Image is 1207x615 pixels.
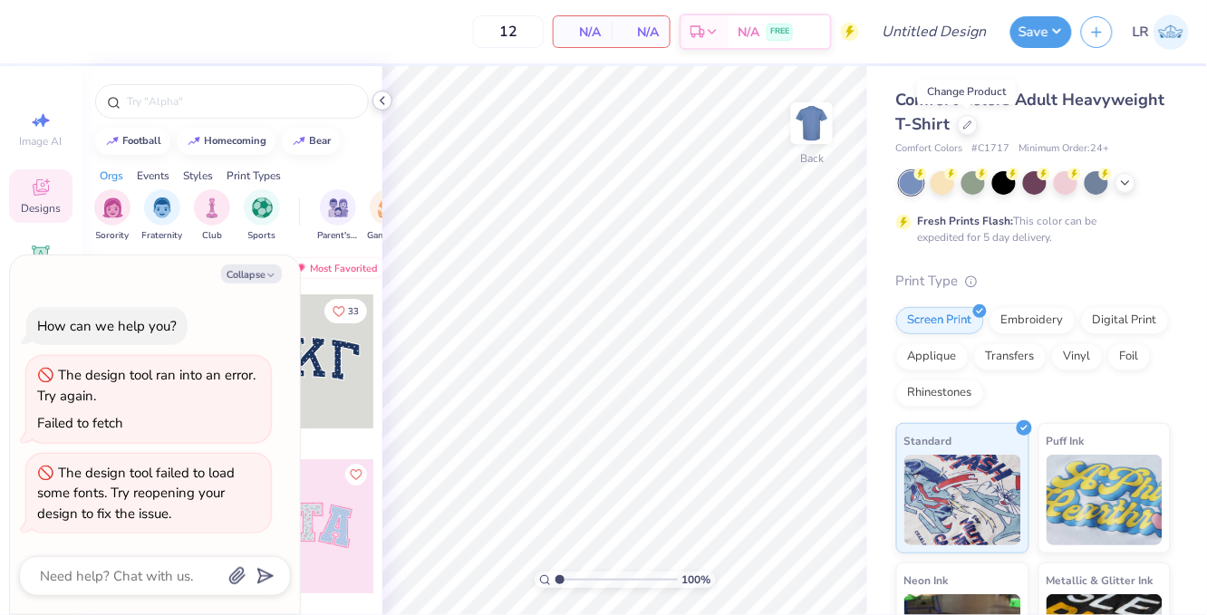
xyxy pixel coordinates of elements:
div: Failed to fetch [37,414,123,432]
button: filter button [142,189,183,243]
a: LR [1133,14,1189,50]
span: LR [1133,22,1149,43]
div: filter for Sports [244,189,280,243]
div: homecoming [205,136,267,146]
div: The design tool ran into an error. Try again. [37,366,256,405]
img: trend_line.gif [105,136,120,147]
div: Change Product [917,79,1016,104]
div: How can we help you? [37,317,177,335]
div: Transfers [974,343,1047,370]
div: football [123,136,162,146]
input: – – [473,15,544,48]
span: Image AI [20,134,63,149]
div: Most Favorited [284,257,386,279]
img: Sorority Image [102,197,123,218]
span: # C1717 [972,141,1010,157]
div: filter for Parent's Weekend [317,189,359,243]
span: Fraternity [142,229,183,243]
span: N/A [565,23,601,42]
img: Back [794,105,830,141]
strong: Fresh Prints Flash: [918,214,1014,228]
span: Metallic & Glitter Ink [1047,571,1154,590]
span: N/A [623,23,659,42]
div: Applique [896,343,969,370]
div: filter for Club [194,189,230,243]
button: filter button [244,189,280,243]
input: Try "Alpha" [125,92,357,111]
img: Club Image [202,197,222,218]
span: Standard [904,431,952,450]
button: bear [282,128,340,155]
div: Foil [1108,343,1151,370]
button: homecoming [177,128,275,155]
img: Sports Image [252,197,273,218]
button: football [95,128,170,155]
div: bear [310,136,332,146]
span: Sports [248,229,276,243]
img: Louise Racquet [1154,14,1189,50]
span: FREE [770,25,789,38]
img: Puff Ink [1047,455,1164,545]
img: Parent's Weekend Image [328,197,349,218]
div: filter for Sorority [94,189,130,243]
img: trend_line.gif [187,136,201,147]
button: Collapse [221,264,282,283]
span: Comfort Colors Adult Heavyweight T-Shirt [896,89,1165,135]
div: filter for Game Day [367,189,409,243]
button: filter button [94,189,130,243]
img: trend_line.gif [292,136,306,147]
span: Designs [21,201,61,216]
input: Untitled Design [868,14,1001,50]
div: This color can be expedited for 5 day delivery. [918,213,1141,245]
button: Save [1010,16,1072,48]
div: The design tool failed to load some fonts. Try reopening your design to fix the issue. [37,464,235,523]
span: Minimum Order: 24 + [1019,141,1110,157]
div: Screen Print [896,307,984,334]
div: Rhinestones [896,380,984,407]
div: Vinyl [1052,343,1103,370]
span: Neon Ink [904,571,949,590]
div: Styles [183,168,213,184]
div: Embroidery [990,307,1076,334]
span: N/A [738,23,759,42]
span: Comfort Colors [896,141,963,157]
img: Standard [904,455,1021,545]
span: Game Day [367,229,409,243]
img: Game Day Image [378,197,399,218]
button: filter button [367,189,409,243]
div: Print Types [227,168,281,184]
div: Back [800,150,824,167]
span: Puff Ink [1047,431,1085,450]
div: Digital Print [1081,307,1169,334]
span: Parent's Weekend [317,229,359,243]
span: 33 [348,307,359,316]
div: filter for Fraternity [142,189,183,243]
div: Orgs [100,168,123,184]
img: Fraternity Image [152,197,172,218]
span: Sorority [96,229,130,243]
button: Like [345,464,367,485]
div: Events [137,168,169,184]
button: filter button [194,189,230,243]
button: Like [324,299,367,323]
button: filter button [317,189,359,243]
div: Print Type [896,271,1171,292]
span: Club [202,229,222,243]
span: 100 % [682,572,711,588]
